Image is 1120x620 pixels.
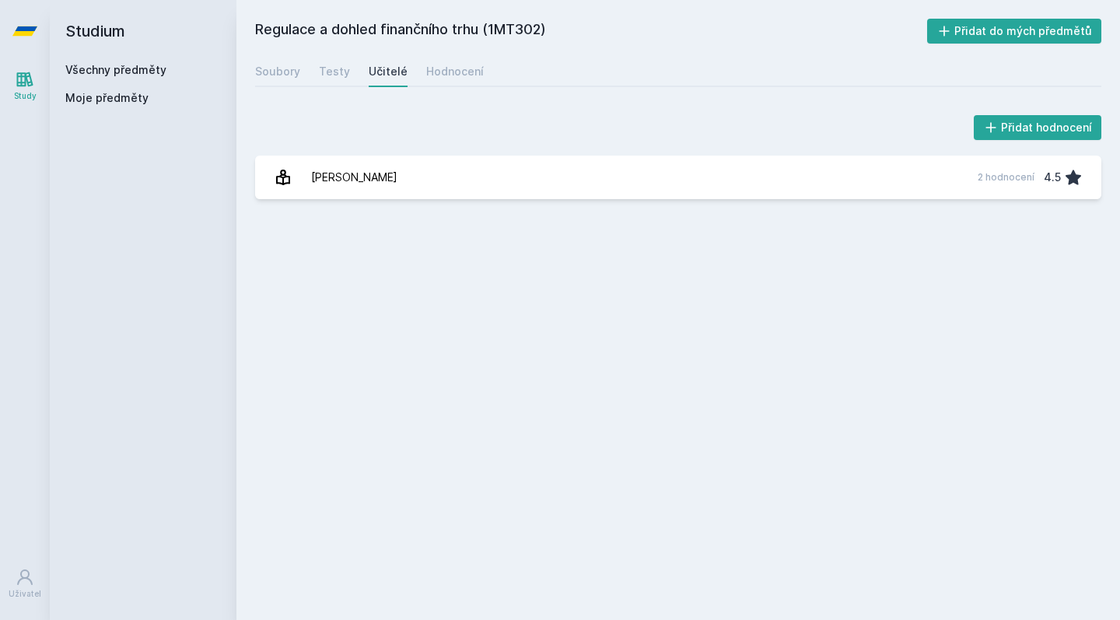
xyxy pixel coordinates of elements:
a: Všechny předměty [65,63,166,76]
div: Study [14,90,37,102]
div: Uživatel [9,588,41,600]
a: Soubory [255,56,300,87]
div: 4.5 [1044,162,1061,193]
a: Učitelé [369,56,408,87]
div: [PERSON_NAME] [311,162,397,193]
button: Přidat hodnocení [974,115,1102,140]
a: Hodnocení [426,56,484,87]
h2: Regulace a dohled finančního trhu (1MT302) [255,19,927,44]
div: Učitelé [369,64,408,79]
span: Moje předměty [65,90,149,106]
a: [PERSON_NAME] 2 hodnocení 4.5 [255,156,1101,199]
a: Testy [319,56,350,87]
div: Soubory [255,64,300,79]
div: 2 hodnocení [978,171,1034,184]
a: Study [3,62,47,110]
div: Testy [319,64,350,79]
button: Přidat do mých předmětů [927,19,1102,44]
div: Hodnocení [426,64,484,79]
a: Uživatel [3,560,47,608]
